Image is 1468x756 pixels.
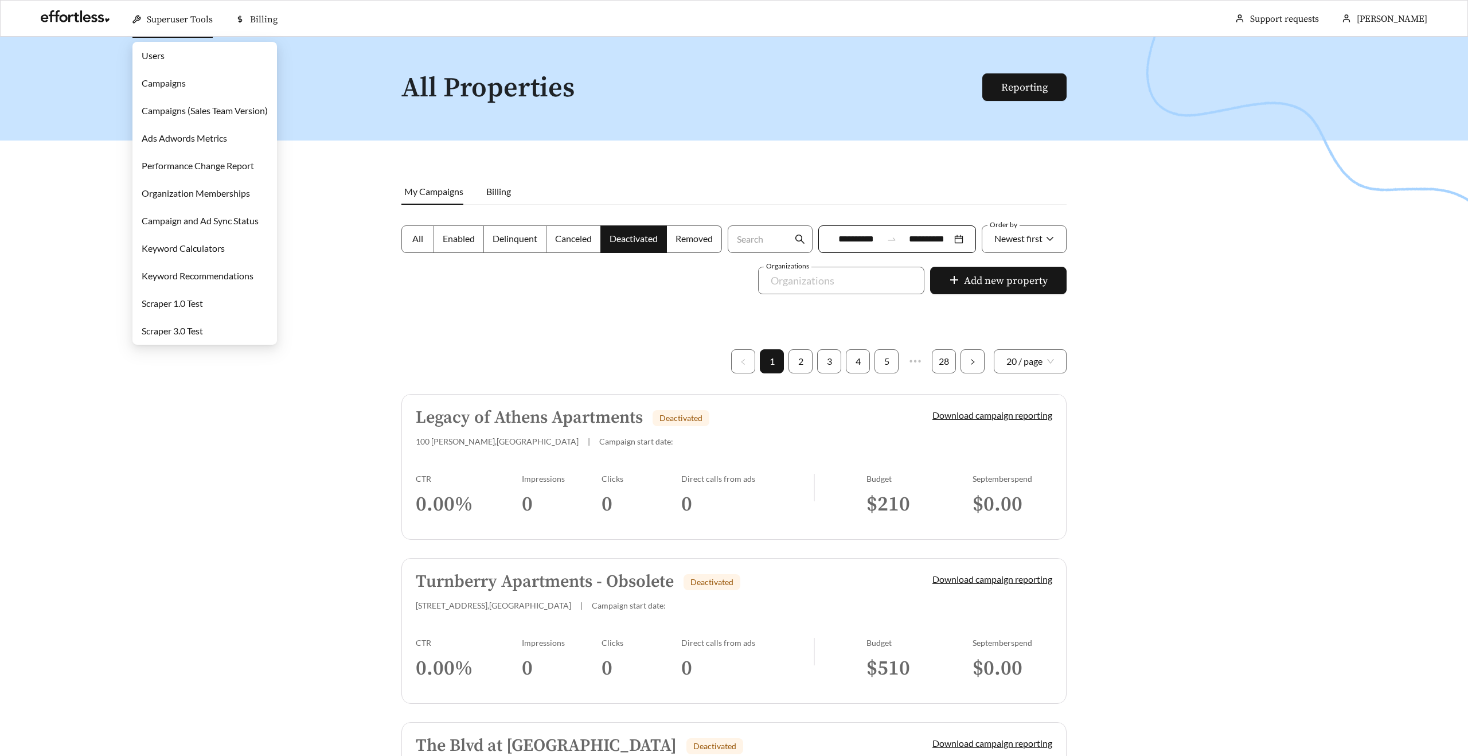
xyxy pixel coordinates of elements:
[522,638,602,648] div: Impressions
[681,474,814,484] div: Direct calls from ads
[416,736,677,755] h5: The Blvd at [GEOGRAPHIC_DATA]
[142,215,259,226] a: Campaign and Ad Sync Status
[142,270,253,281] a: Keyword Recommendations
[973,638,1052,648] div: September spend
[681,492,814,517] h3: 0
[401,558,1067,704] a: Turnberry Apartments - ObsoleteDeactivated[STREET_ADDRESS],[GEOGRAPHIC_DATA]|Campaign start date:...
[973,492,1052,517] h3: $ 0.00
[486,186,511,197] span: Billing
[401,73,983,104] h1: All Properties
[969,358,976,365] span: right
[416,601,571,610] span: [STREET_ADDRESS] , [GEOGRAPHIC_DATA]
[866,492,973,517] h3: $ 210
[760,350,783,373] a: 1
[866,656,973,681] h3: $ 510
[416,638,522,648] div: CTR
[142,133,227,143] a: Ads Adwords Metrics
[846,349,870,373] li: 4
[522,656,602,681] h3: 0
[1357,13,1427,25] span: [PERSON_NAME]
[731,349,755,373] li: Previous Page
[961,349,985,373] li: Next Page
[416,437,579,446] span: 100 [PERSON_NAME] , [GEOGRAPHIC_DATA]
[818,350,841,373] a: 3
[142,298,203,309] a: Scraper 1.0 Test
[789,350,812,373] a: 2
[142,105,268,116] a: Campaigns (Sales Team Version)
[973,474,1052,484] div: September spend
[887,234,897,244] span: swap-right
[404,186,463,197] span: My Campaigns
[602,474,681,484] div: Clicks
[580,601,583,610] span: |
[760,349,784,373] li: 1
[973,656,1052,681] h3: $ 0.00
[690,577,733,587] span: Deactivated
[659,413,702,423] span: Deactivated
[932,738,1052,749] a: Download campaign reporting
[994,349,1067,373] div: Page Size
[412,233,423,244] span: All
[731,349,755,373] button: left
[522,492,602,517] h3: 0
[142,243,225,254] a: Keyword Calculators
[681,656,814,681] h3: 0
[846,350,869,373] a: 4
[493,233,537,244] span: Delinquent
[1250,13,1319,25] a: Support requests
[555,233,592,244] span: Canceled
[142,188,250,198] a: Organization Memberships
[416,656,522,681] h3: 0.00 %
[588,437,590,446] span: |
[964,273,1048,289] span: Add new property
[693,741,736,751] span: Deactivated
[932,349,956,373] li: 28
[932,574,1052,584] a: Download campaign reporting
[887,234,897,244] span: to
[961,349,985,373] button: right
[610,233,658,244] span: Deactivated
[602,492,681,517] h3: 0
[994,233,1043,244] span: Newest first
[142,50,165,61] a: Users
[676,233,713,244] span: Removed
[1006,350,1054,373] span: 20 / page
[795,234,805,244] span: search
[932,350,955,373] a: 28
[866,638,973,648] div: Budget
[982,73,1067,101] button: Reporting
[142,325,203,336] a: Scraper 3.0 Test
[814,638,815,665] img: line
[592,601,666,610] span: Campaign start date:
[522,474,602,484] div: Impressions
[903,349,927,373] li: Next 5 Pages
[1001,81,1048,94] a: Reporting
[814,474,815,501] img: line
[142,77,186,88] a: Campaigns
[599,437,673,446] span: Campaign start date:
[903,349,927,373] span: •••
[866,474,973,484] div: Budget
[875,350,898,373] a: 5
[416,474,522,484] div: CTR
[874,349,899,373] li: 5
[788,349,813,373] li: 2
[147,14,213,25] span: Superuser Tools
[681,638,814,648] div: Direct calls from ads
[817,349,841,373] li: 3
[142,160,254,171] a: Performance Change Report
[740,358,747,365] span: left
[930,267,1067,294] button: plusAdd new property
[443,233,475,244] span: Enabled
[416,408,643,427] h5: Legacy of Athens Apartments
[416,572,674,591] h5: Turnberry Apartments - Obsolete
[250,14,278,25] span: Billing
[401,394,1067,540] a: Legacy of Athens ApartmentsDeactivated100 [PERSON_NAME],[GEOGRAPHIC_DATA]|Campaign start date:Dow...
[949,275,959,287] span: plus
[416,492,522,517] h3: 0.00 %
[602,656,681,681] h3: 0
[932,410,1052,420] a: Download campaign reporting
[602,638,681,648] div: Clicks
